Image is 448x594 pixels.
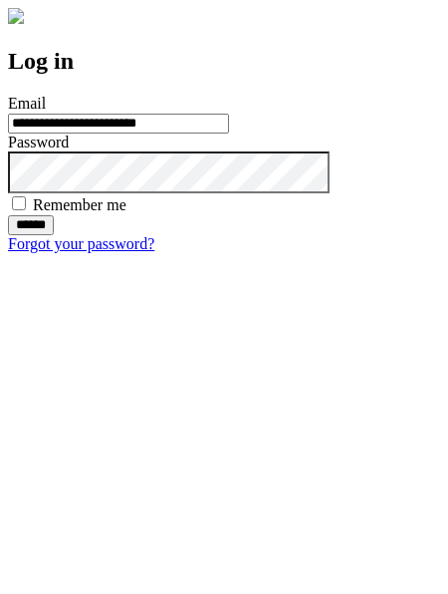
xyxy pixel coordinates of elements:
[33,196,126,213] label: Remember me
[8,48,440,75] h2: Log in
[8,95,46,112] label: Email
[8,8,24,24] img: logo-4e3dc11c47720685a147b03b5a06dd966a58ff35d612b21f08c02c0306f2b779.png
[8,235,154,252] a: Forgot your password?
[8,134,69,150] label: Password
